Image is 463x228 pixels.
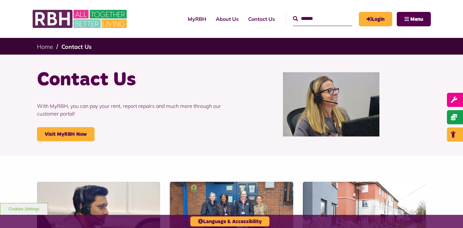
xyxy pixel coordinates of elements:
[37,92,227,127] p: With MyRBH, you can pay your rent, report repairs and much more through our customer portal!
[243,10,280,28] a: Contact Us
[397,12,431,26] button: Navigation
[37,127,95,141] a: Visit MyRBH Now
[190,216,269,226] button: Language & Accessibility
[37,43,53,50] a: Home
[211,10,243,28] a: About Us
[359,12,392,26] a: MyRBH
[61,43,92,50] a: Contact Us
[410,17,423,22] span: Menu
[32,6,129,31] img: RBH
[37,67,227,92] h1: Contact Us
[183,10,211,28] a: MyRBH
[283,72,379,136] img: Contact Centre February 2024 (1)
